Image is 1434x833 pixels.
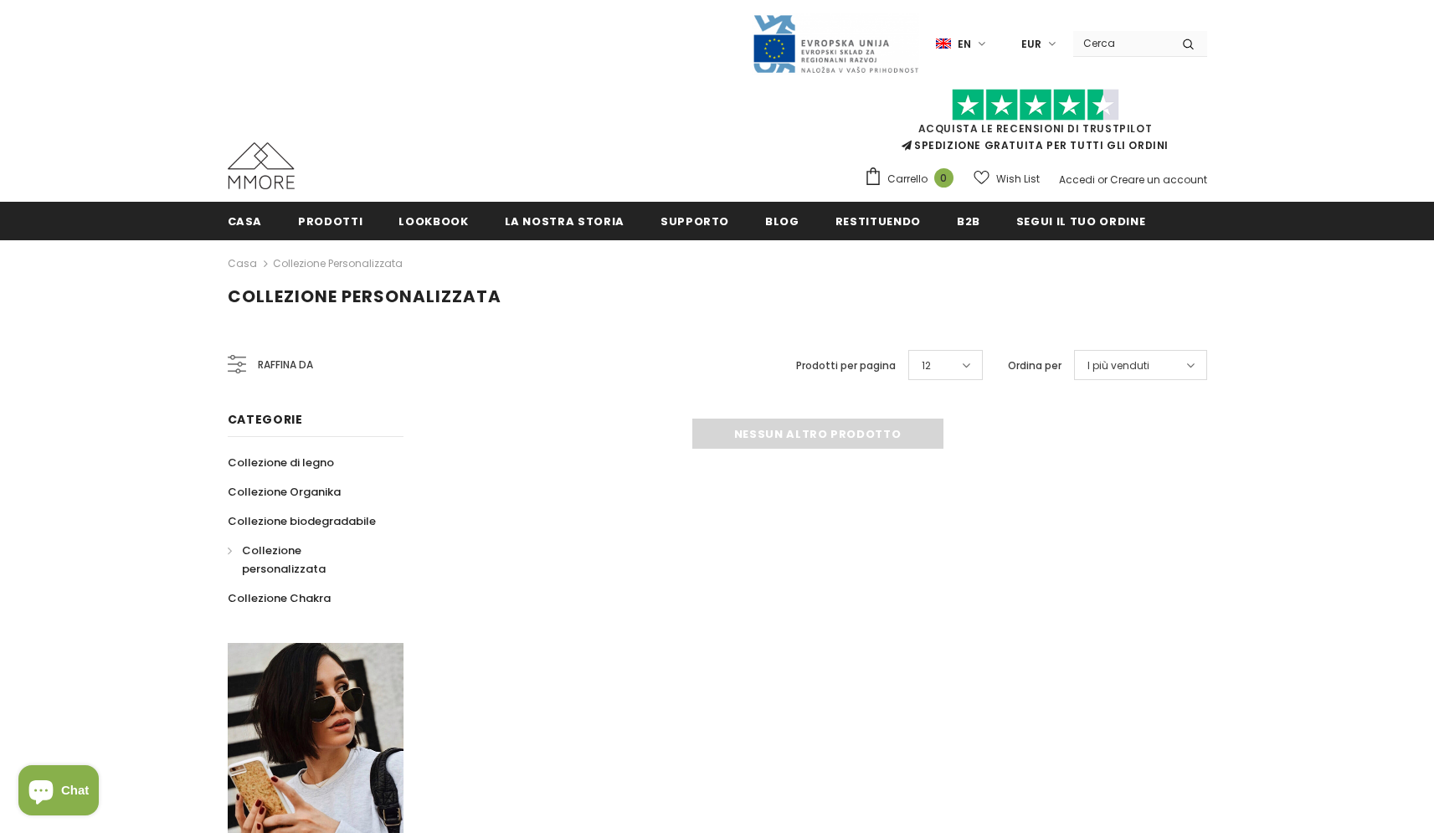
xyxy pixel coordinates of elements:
[505,213,624,229] span: La nostra storia
[660,213,729,229] span: supporto
[752,36,919,50] a: Javni Razpis
[918,121,1153,136] a: Acquista le recensioni di TrustPilot
[228,213,263,229] span: Casa
[228,590,331,606] span: Collezione Chakra
[228,477,341,506] a: Collezione Organika
[864,96,1207,152] span: SPEDIZIONE GRATUITA PER TUTTI GLI ORDINI
[835,202,921,239] a: Restituendo
[887,171,928,188] span: Carrello
[1021,36,1041,53] span: EUR
[796,357,896,374] label: Prodotti per pagina
[835,213,921,229] span: Restituendo
[398,202,468,239] a: Lookbook
[1008,357,1061,374] label: Ordina per
[228,285,501,308] span: Collezione personalizzata
[1087,357,1149,374] span: I più venduti
[1016,202,1145,239] a: Segui il tuo ordine
[957,213,980,229] span: B2B
[242,542,326,577] span: Collezione personalizzata
[660,202,729,239] a: supporto
[505,202,624,239] a: La nostra storia
[228,202,263,239] a: Casa
[228,506,376,536] a: Collezione biodegradabile
[936,37,951,51] img: i-lang-1.png
[996,171,1040,188] span: Wish List
[934,168,953,188] span: 0
[1097,172,1108,187] span: or
[228,536,385,584] a: Collezione personalizzata
[228,584,331,613] a: Collezione Chakra
[752,13,919,75] img: Javni Razpis
[1110,172,1207,187] a: Creare un account
[298,213,362,229] span: Prodotti
[1059,172,1095,187] a: Accedi
[13,765,104,820] inbox-online-store-chat: Shopify online store chat
[228,142,295,189] img: Casi MMORE
[765,213,799,229] span: Blog
[228,448,334,477] a: Collezione di legno
[258,356,313,374] span: Raffina da
[228,484,341,500] span: Collezione Organika
[1016,213,1145,229] span: Segui il tuo ordine
[228,254,257,274] a: Casa
[765,202,799,239] a: Blog
[952,89,1119,121] img: Fidati di Pilot Stars
[958,36,971,53] span: en
[228,455,334,470] span: Collezione di legno
[864,167,962,192] a: Carrello 0
[974,164,1040,193] a: Wish List
[1073,31,1169,55] input: Search Site
[273,256,403,270] a: Collezione personalizzata
[922,357,931,374] span: 12
[228,411,303,428] span: Categorie
[398,213,468,229] span: Lookbook
[298,202,362,239] a: Prodotti
[957,202,980,239] a: B2B
[228,513,376,529] span: Collezione biodegradabile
